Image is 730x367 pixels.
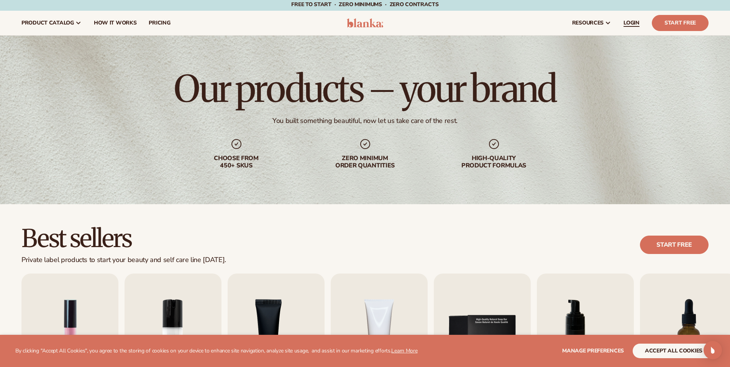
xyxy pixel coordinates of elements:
div: Open Intercom Messenger [704,341,722,359]
h1: Our products – your brand [174,70,556,107]
button: accept all cookies [633,344,715,358]
a: pricing [143,11,176,35]
span: Manage preferences [562,347,624,354]
a: resources [566,11,617,35]
a: product catalog [15,11,88,35]
a: Learn More [391,347,417,354]
div: Choose from 450+ Skus [187,155,285,169]
div: You built something beautiful, now let us take care of the rest. [272,116,458,125]
a: How It Works [88,11,143,35]
span: How It Works [94,20,137,26]
button: Manage preferences [562,344,624,358]
span: resources [572,20,604,26]
a: Start Free [652,15,709,31]
div: Zero minimum order quantities [316,155,414,169]
img: logo [347,18,383,28]
div: Private label products to start your beauty and self care line [DATE]. [21,256,226,264]
span: Free to start · ZERO minimums · ZERO contracts [291,1,438,8]
a: LOGIN [617,11,646,35]
h2: Best sellers [21,226,226,251]
a: Start free [640,236,709,254]
span: LOGIN [623,20,640,26]
p: By clicking "Accept All Cookies", you agree to the storing of cookies on your device to enhance s... [15,348,418,354]
span: pricing [149,20,170,26]
span: product catalog [21,20,74,26]
div: High-quality product formulas [445,155,543,169]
